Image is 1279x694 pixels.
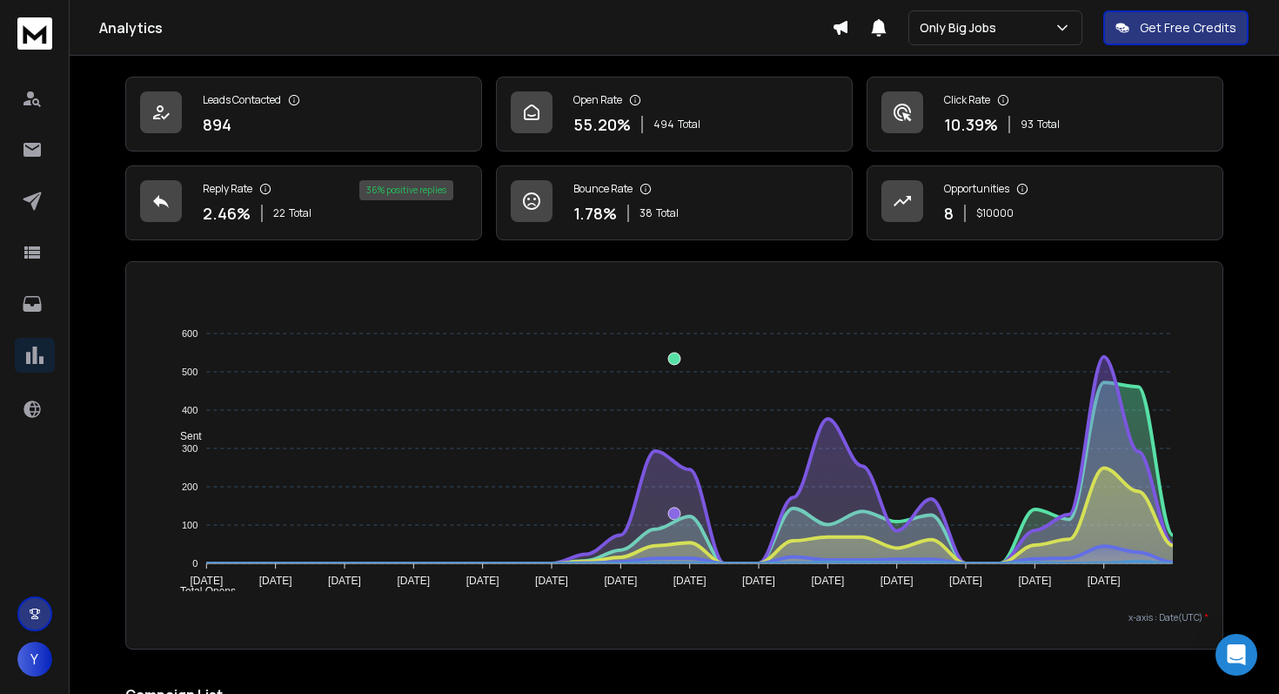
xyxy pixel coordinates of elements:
[920,19,1003,37] p: Only Big Jobs
[604,575,637,587] tspan: [DATE]
[573,93,622,107] p: Open Rate
[976,206,1014,220] p: $ 10000
[466,575,499,587] tspan: [DATE]
[182,443,198,454] tspan: 300
[259,575,292,587] tspan: [DATE]
[99,17,832,38] h1: Analytics
[653,118,674,131] span: 494
[289,206,311,220] span: Total
[1037,118,1060,131] span: Total
[1103,10,1249,45] button: Get Free Credits
[949,575,982,587] tspan: [DATE]
[192,558,198,569] tspan: 0
[182,367,198,377] tspan: 500
[203,93,281,107] p: Leads Contacted
[535,575,568,587] tspan: [DATE]
[1140,19,1236,37] p: Get Free Credits
[397,575,430,587] tspan: [DATE]
[1019,575,1052,587] tspan: [DATE]
[944,93,990,107] p: Click Rate
[125,165,482,240] a: Reply Rate2.46%22Total36% positive replies
[182,405,198,415] tspan: 400
[17,642,52,677] button: Y
[867,165,1223,240] a: Opportunities8$10000
[125,77,482,152] a: Leads Contacted894
[359,180,453,200] div: 36 % positive replies
[639,206,653,220] span: 38
[573,112,631,137] p: 55.20 %
[167,585,236,597] span: Total Opens
[496,165,853,240] a: Bounce Rate1.78%38Total
[1021,118,1034,131] span: 93
[167,430,202,442] span: Sent
[182,520,198,530] tspan: 100
[1215,634,1257,676] div: Open Intercom Messenger
[944,201,954,226] p: 8
[573,201,617,226] p: 1.78 %
[17,17,52,50] img: logo
[573,182,633,196] p: Bounce Rate
[812,575,845,587] tspan: [DATE]
[273,206,285,220] span: 22
[190,575,223,587] tspan: [DATE]
[203,112,231,137] p: 894
[1088,575,1121,587] tspan: [DATE]
[656,206,679,220] span: Total
[203,201,251,226] p: 2.46 %
[140,611,1209,624] p: x-axis : Date(UTC)
[182,328,198,339] tspan: 600
[881,575,914,587] tspan: [DATE]
[678,118,700,131] span: Total
[328,575,361,587] tspan: [DATE]
[496,77,853,152] a: Open Rate55.20%494Total
[944,112,998,137] p: 10.39 %
[673,575,706,587] tspan: [DATE]
[867,77,1223,152] a: Click Rate10.39%93Total
[944,182,1009,196] p: Opportunities
[203,182,252,196] p: Reply Rate
[182,482,198,492] tspan: 200
[742,575,775,587] tspan: [DATE]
